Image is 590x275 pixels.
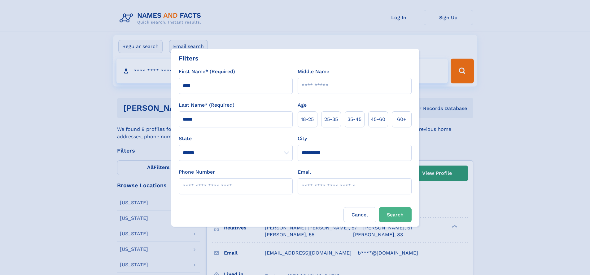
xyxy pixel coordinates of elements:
label: Email [298,168,311,176]
span: 25‑35 [324,116,338,123]
span: 18‑25 [301,116,314,123]
label: Cancel [343,207,376,222]
label: Last Name* (Required) [179,101,234,109]
label: City [298,135,307,142]
button: Search [379,207,412,222]
span: 60+ [397,116,406,123]
label: Phone Number [179,168,215,176]
div: Filters [179,54,199,63]
label: Middle Name [298,68,329,75]
label: First Name* (Required) [179,68,235,75]
span: 35‑45 [347,116,361,123]
label: State [179,135,293,142]
span: 45‑60 [371,116,385,123]
label: Age [298,101,307,109]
